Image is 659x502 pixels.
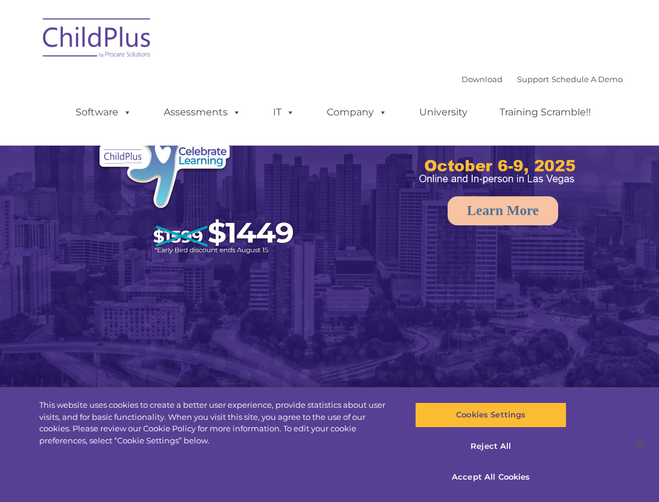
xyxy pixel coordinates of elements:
[39,399,396,446] div: This website uses cookies to create a better user experience, provide statistics about user visit...
[487,100,603,124] a: Training Scramble!!
[415,402,567,428] button: Cookies Settings
[63,100,144,124] a: Software
[37,10,158,70] img: ChildPlus by Procare Solutions
[415,465,567,490] button: Accept All Cookies
[315,100,399,124] a: Company
[461,74,623,84] font: |
[448,196,558,225] a: Learn More
[551,74,623,84] a: Schedule A Demo
[407,100,480,124] a: University
[261,100,307,124] a: IT
[461,74,503,84] a: Download
[626,430,653,457] button: Close
[517,74,549,84] a: Support
[415,434,567,459] button: Reject All
[152,100,253,124] a: Assessments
